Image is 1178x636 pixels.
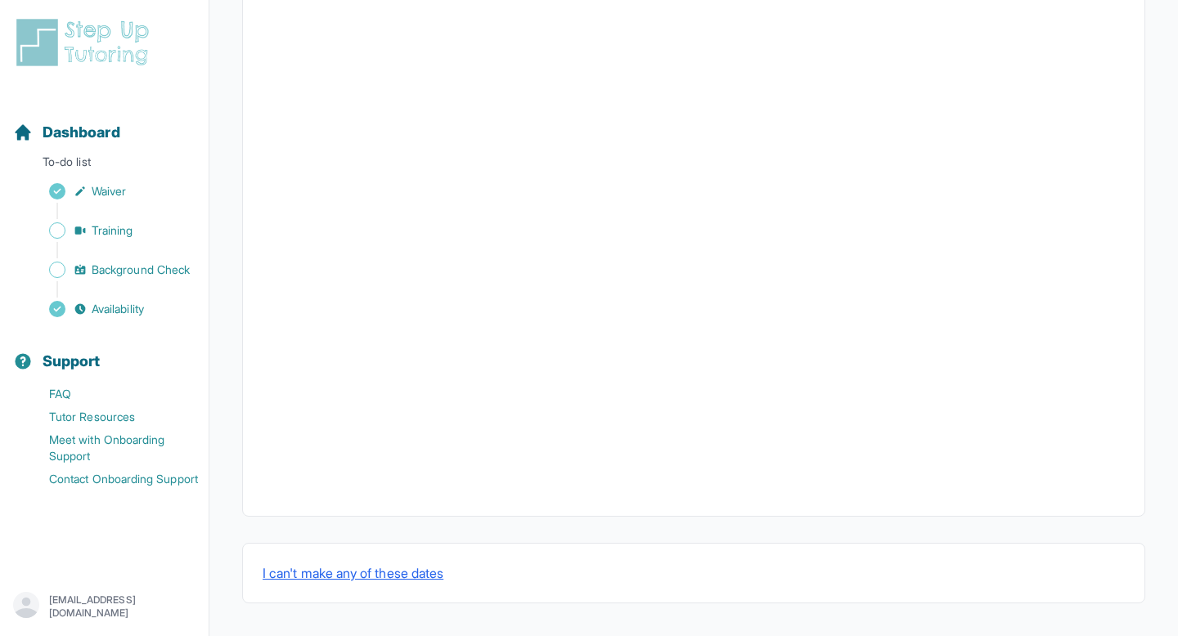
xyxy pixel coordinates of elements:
[92,183,126,199] span: Waiver
[49,593,196,620] p: [EMAIL_ADDRESS][DOMAIN_NAME]
[13,121,120,144] a: Dashboard
[92,262,190,278] span: Background Check
[13,383,209,405] a: FAQ
[13,298,209,320] a: Availability
[43,350,101,373] span: Support
[7,95,202,150] button: Dashboard
[13,592,196,621] button: [EMAIL_ADDRESS][DOMAIN_NAME]
[13,428,209,468] a: Meet with Onboarding Support
[13,219,209,242] a: Training
[7,154,202,177] p: To-do list
[13,180,209,203] a: Waiver
[13,405,209,428] a: Tutor Resources
[92,222,133,239] span: Training
[7,324,202,379] button: Support
[13,468,209,490] a: Contact Onboarding Support
[13,258,209,281] a: Background Check
[13,16,159,69] img: logo
[92,301,144,317] span: Availability
[43,121,120,144] span: Dashboard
